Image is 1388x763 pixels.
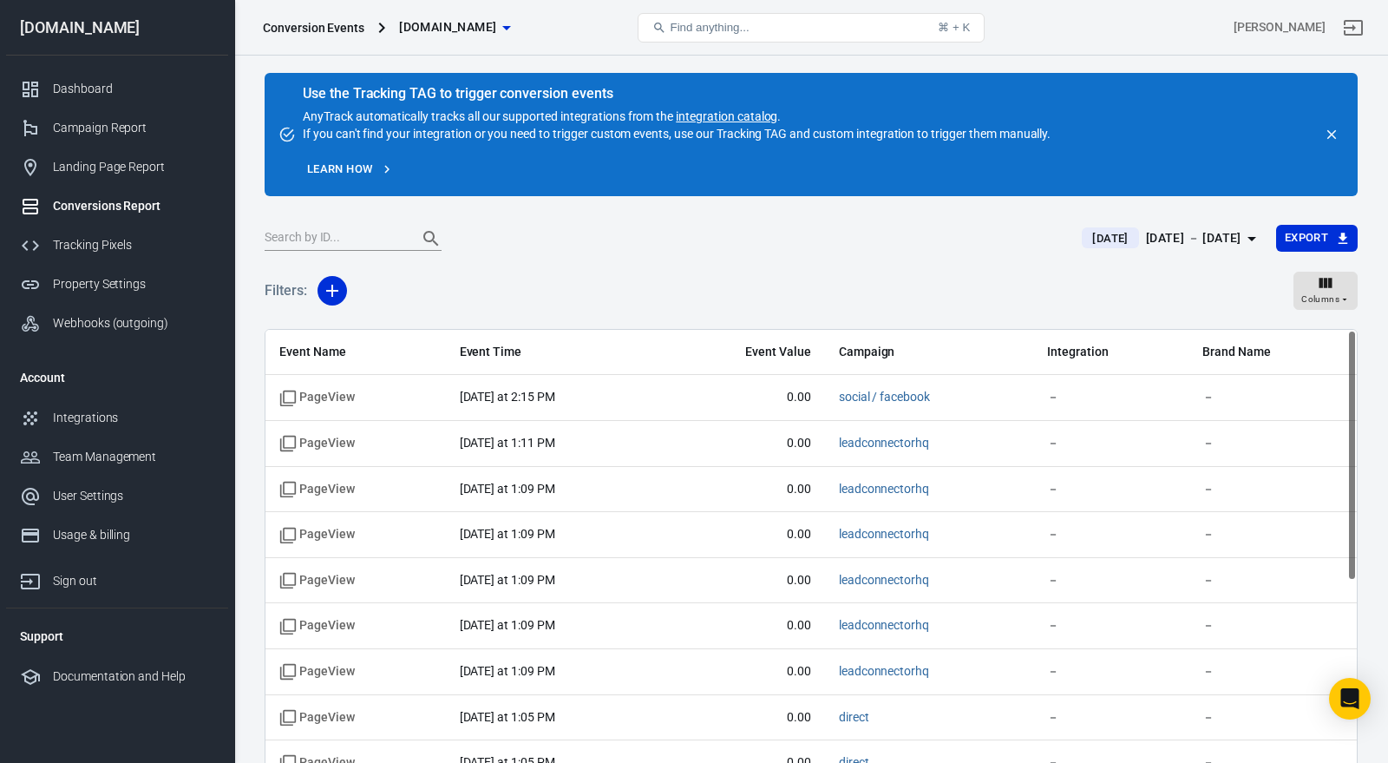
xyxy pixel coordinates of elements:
[1202,389,1343,406] span: －
[676,109,777,123] a: integration catalog
[676,709,811,727] span: 0.00
[6,265,228,304] a: Property Settings
[1047,617,1175,635] span: －
[53,487,214,505] div: User Settings
[676,435,811,452] span: 0.00
[676,663,811,681] span: 0.00
[1047,526,1175,543] span: －
[53,197,214,215] div: Conversions Report
[1293,272,1358,310] button: Columns
[53,80,214,98] div: Dashboard
[1085,230,1135,247] span: [DATE]
[1202,344,1343,361] span: Brand Name
[1047,481,1175,498] span: －
[839,709,869,727] span: direct
[279,709,355,727] span: Standard event name
[392,11,517,43] button: [DOMAIN_NAME]
[263,19,364,36] div: Conversion Events
[279,617,355,635] span: Standard event name
[1202,617,1343,635] span: －
[53,275,214,293] div: Property Settings
[460,436,555,450] time: 2025-09-14T13:11:48-07:00
[460,573,555,587] time: 2025-09-14T13:09:29-07:00
[839,390,930,404] a: social / facebook
[265,263,307,319] h5: Filters:
[839,482,929,496] a: leadconnectorhq
[839,435,929,452] span: leadconnectorhq
[53,236,214,254] div: Tracking Pixels
[839,572,929,589] span: leadconnectorhq
[6,477,228,516] a: User Settings
[303,87,1051,142] div: AnyTrack automatically tracks all our supported integrations from the . If you can't find your in...
[638,13,985,43] button: Find anything...⌘ + K
[6,148,228,187] a: Landing Page Report
[1047,663,1175,681] span: －
[410,218,452,260] button: Search
[1047,344,1175,361] span: Integration
[1202,526,1343,543] span: －
[53,448,214,466] div: Team Management
[6,398,228,437] a: Integrations
[279,663,355,681] span: Standard event name
[1276,225,1358,252] button: Export
[839,710,869,724] a: direct
[1202,481,1343,498] span: －
[1202,572,1343,589] span: －
[1332,7,1374,49] a: Sign out
[676,344,811,361] span: Event Value
[839,617,929,635] span: leadconnectorhq
[279,344,432,361] span: Event Name
[670,21,749,34] span: Find anything...
[676,526,811,543] span: 0.00
[53,158,214,176] div: Landing Page Report
[53,572,214,590] div: Sign out
[460,618,555,632] time: 2025-09-14T13:09:20-07:00
[53,314,214,332] div: Webhooks (outgoing)
[399,16,496,38] span: sansarsolutions.ca
[460,344,648,361] span: Event Time
[839,618,929,632] a: leadconnectorhq
[6,615,228,657] li: Support
[1319,122,1344,147] button: close
[303,85,1051,102] div: Use the Tracking TAG to trigger conversion events
[839,663,929,681] span: leadconnectorhq
[676,572,811,589] span: 0.00
[839,436,929,450] a: leadconnectorhq
[1202,663,1343,681] span: －
[6,69,228,109] a: Dashboard
[279,572,355,589] span: Standard event name
[1068,224,1275,253] button: [DATE][DATE] － [DATE]
[839,389,930,406] span: social / facebook
[6,516,228,555] a: Usage & billing
[6,109,228,148] a: Campaign Report
[839,481,929,498] span: leadconnectorhq
[1202,435,1343,452] span: －
[279,389,355,406] span: Standard event name
[676,389,811,406] span: 0.00
[303,156,397,183] a: Learn how
[1047,389,1175,406] span: －
[839,573,929,587] a: leadconnectorhq
[460,664,555,678] time: 2025-09-14T13:09:14-07:00
[839,344,1019,361] span: Campaign
[839,526,929,543] span: leadconnectorhq
[6,555,228,601] a: Sign out
[460,390,555,404] time: 2025-09-14T14:15:21-07:00
[460,527,555,541] time: 2025-09-14T13:09:36-07:00
[53,526,214,544] div: Usage & billing
[6,304,228,343] a: Webhooks (outgoing)
[6,20,228,36] div: [DOMAIN_NAME]
[676,481,811,498] span: 0.00
[1202,709,1343,727] span: －
[460,710,555,724] time: 2025-09-14T13:05:30-07:00
[279,481,355,498] span: Standard event name
[265,227,403,250] input: Search by ID...
[839,527,929,541] a: leadconnectorhq
[53,409,214,427] div: Integrations
[6,187,228,226] a: Conversions Report
[1047,435,1175,452] span: －
[1329,678,1371,720] div: Open Intercom Messenger
[279,526,355,543] span: Standard event name
[938,21,970,34] div: ⌘ + K
[1047,572,1175,589] span: －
